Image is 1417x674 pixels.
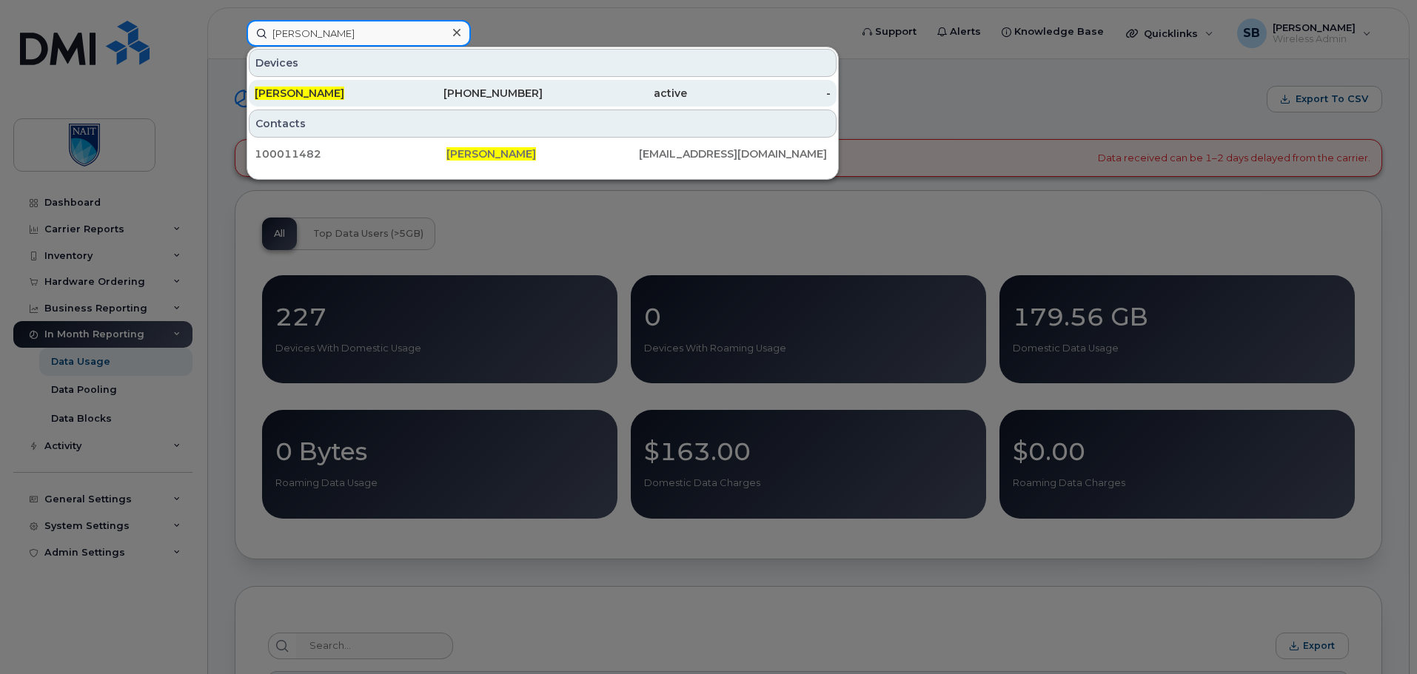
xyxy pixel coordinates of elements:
div: Devices [249,49,837,77]
span: [PERSON_NAME] [255,87,344,100]
a: 100011482[PERSON_NAME][EMAIL_ADDRESS][DOMAIN_NAME] [249,141,837,167]
div: [PHONE_NUMBER] [399,86,543,101]
div: Contacts [249,109,837,138]
div: 100011482 [255,146,446,161]
div: active [543,86,687,101]
div: - [687,86,831,101]
div: [EMAIL_ADDRESS][DOMAIN_NAME] [639,146,831,161]
span: [PERSON_NAME] [446,147,536,161]
a: [PERSON_NAME][PHONE_NUMBER]active- [249,80,837,107]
